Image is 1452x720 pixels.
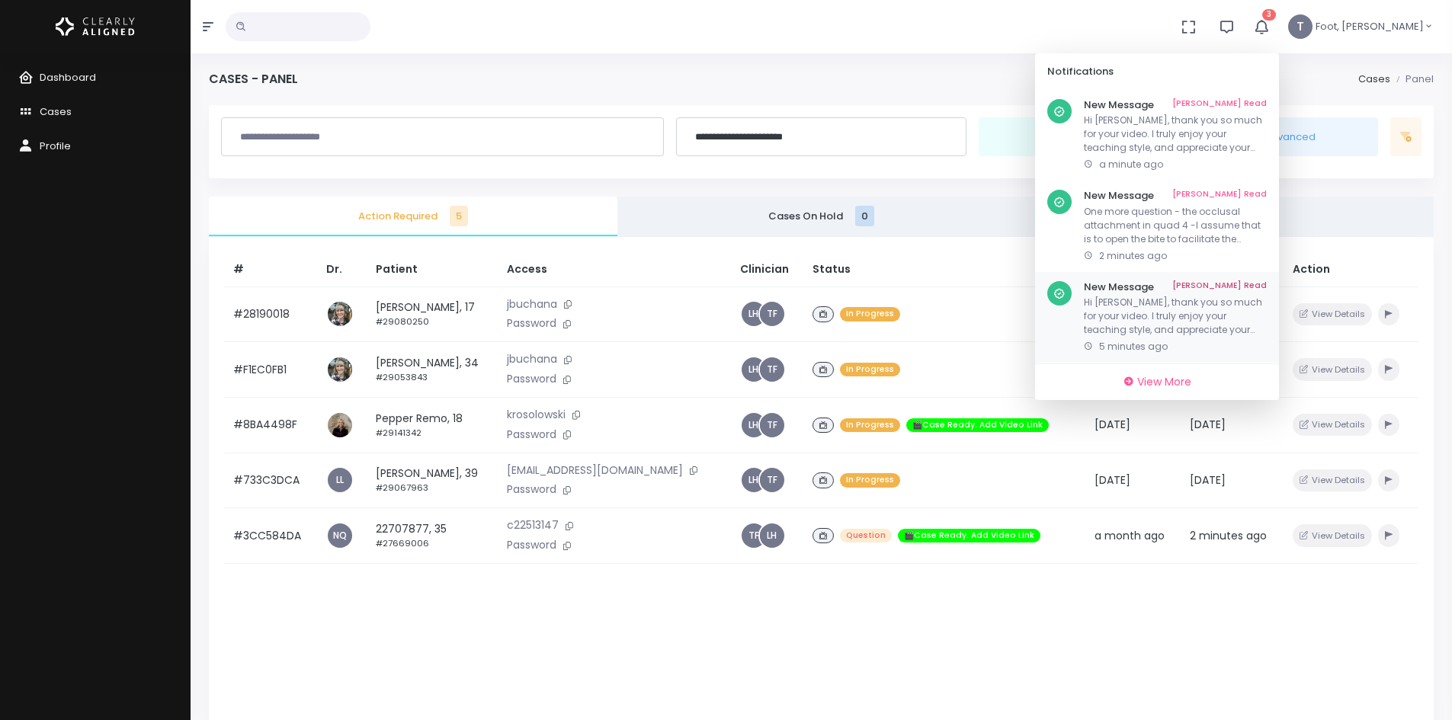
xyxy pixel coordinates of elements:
button: View Details [1293,469,1371,491]
td: [PERSON_NAME], 39 [367,453,498,508]
a: LL [328,468,352,492]
span: T [1288,14,1313,39]
button: View Details [1293,358,1371,380]
div: scrollable content [1035,90,1279,363]
span: [DATE] [1095,417,1130,432]
h6: New Message [1084,281,1267,293]
th: Status [803,252,1085,287]
td: #28190018 [224,286,317,342]
a: LH [742,357,766,382]
span: a minute ago [1099,158,1163,171]
a: New Message[PERSON_NAME] ReadOne more question - the occlusal attachment in quad 4 -I assume that... [1035,181,1279,272]
span: Foot, [PERSON_NAME] [1316,19,1424,34]
a: New Message[PERSON_NAME] ReadHi [PERSON_NAME], thank you so much for your video. I truly enjoy yo... [1035,90,1279,181]
span: Cases [40,104,72,119]
th: Dr. [317,252,367,287]
img: Logo Horizontal [56,11,135,43]
span: In Progress [840,307,900,322]
span: LH [742,302,766,326]
p: One more question - the occlusal attachment in quad 4 -I assume that is to open the bite to facil... [1084,205,1267,246]
span: In Progress [840,473,900,488]
a: TF [760,302,784,326]
span: In Progress [840,363,900,377]
li: Panel [1390,72,1434,87]
a: LH [760,523,784,548]
span: a month ago [1095,528,1165,543]
a: TF [760,468,784,492]
p: [EMAIL_ADDRESS][DOMAIN_NAME] [507,462,722,479]
span: 2 minutes ago [1190,528,1267,543]
th: # [224,252,317,287]
td: #733C3DCA [224,453,317,508]
a: NQ [328,523,352,548]
span: [DATE] [1095,472,1130,488]
button: Advanced [1184,117,1378,157]
small: #29067963 [376,482,428,494]
span: 5 minutes ago [1099,340,1168,353]
p: Hi [PERSON_NAME], thank you so much for your video. I truly enjoy your teaching style, and apprec... [1084,114,1267,155]
a: [PERSON_NAME] Read [1172,99,1267,111]
p: Password [507,537,722,554]
p: jbuchana [507,296,722,313]
h4: Cases - Panel [209,72,298,86]
button: View Details [1293,524,1371,546]
p: krosolowski [507,407,722,424]
h6: New Message [1084,99,1267,111]
td: Pepper Remo, 18 [367,397,498,453]
p: Password [507,371,722,388]
span: [DATE] [1190,417,1226,432]
th: Clinician [731,252,803,287]
span: [DATE] [1190,472,1226,488]
a: [PERSON_NAME] Read [1172,190,1267,202]
span: 🎬Case Ready. Add Video Link [898,529,1040,543]
h6: Notifications [1047,66,1248,78]
span: TF [742,523,766,548]
th: Action [1284,252,1418,287]
a: New Message[PERSON_NAME] ReadHi [PERSON_NAME], thank you so much for your video. I truly enjoy yo... [1035,272,1279,363]
span: Cases On Hold [630,209,1014,224]
span: Dashboard [40,70,96,85]
a: [PERSON_NAME] Read [1172,281,1267,293]
p: jbuchana [507,351,722,368]
span: Profile [40,139,71,153]
td: #3CC584DA [224,508,317,564]
span: In Progress [840,418,900,433]
td: [PERSON_NAME], 17 [367,286,498,342]
small: #27669006 [376,537,429,549]
td: 22707877, 35 [367,508,498,564]
span: 3 [1262,9,1276,21]
button: Find Cases [979,117,1172,157]
span: 0 [855,206,874,226]
p: Password [507,315,722,332]
span: 2 minutes ago [1099,249,1167,262]
small: #29080250 [376,315,429,328]
th: Patient [367,252,498,287]
th: Access [498,252,731,287]
span: 🎬Case Ready. Add Video Link [906,418,1049,433]
small: #29141342 [376,427,421,439]
p: Password [507,482,722,498]
a: TF [760,413,784,437]
span: Question [840,529,892,543]
button: View Details [1293,414,1371,436]
a: TF [760,357,784,382]
span: 5 [450,206,468,226]
a: LH [742,413,766,437]
td: #8BA4498F [224,397,317,453]
div: 3 [1035,53,1279,400]
p: c22513147 [507,517,722,534]
span: View More [1137,374,1191,389]
a: View More [1041,370,1273,394]
td: [PERSON_NAME], 34 [367,342,498,398]
a: LH [742,468,766,492]
td: #F1EC0FB1 [224,342,317,398]
button: View Details [1293,303,1371,325]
